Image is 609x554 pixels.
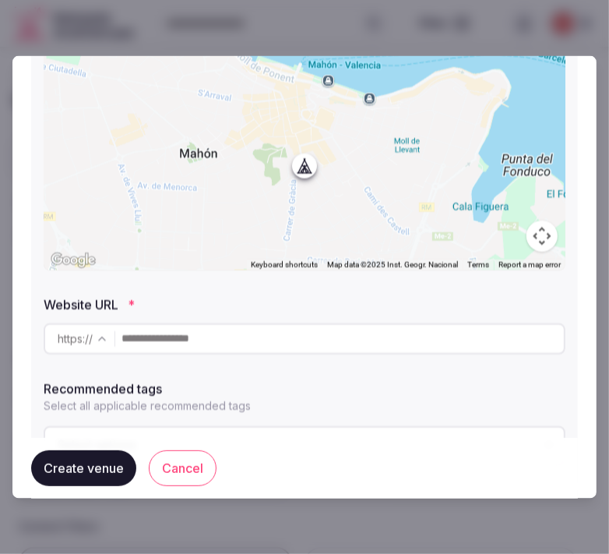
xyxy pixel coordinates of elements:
span: Select options [58,436,136,452]
button: Cancel [149,450,216,486]
button: Create venue [31,450,136,486]
button: Keyboard shortcuts [251,259,318,270]
label: Recommended tags [44,382,565,394]
span: Map data ©2025 Inst. Geogr. Nacional [327,259,458,268]
button: Map camera controls [526,220,558,251]
p: Select all applicable recommended tags [44,397,565,413]
label: Website URL [44,298,565,310]
a: Open this area in Google Maps (opens a new window) [48,249,99,270]
img: Google [48,249,99,270]
a: Terms (opens in new tab) [467,259,489,268]
a: Report a map error [498,259,561,268]
button: Select options [44,425,565,463]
